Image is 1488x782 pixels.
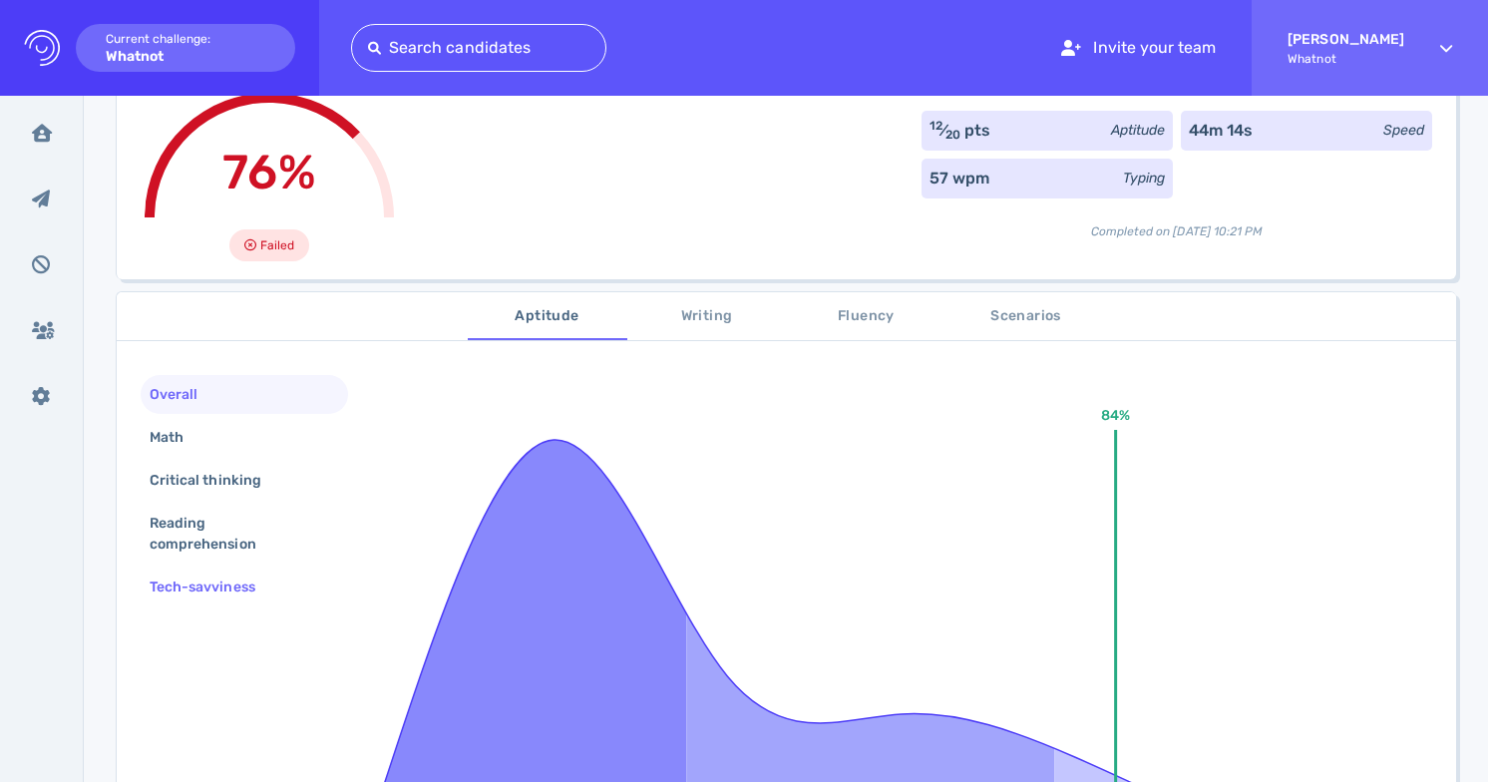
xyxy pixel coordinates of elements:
[930,119,942,133] sup: 12
[930,119,991,143] div: ⁄ pts
[1288,31,1404,48] strong: [PERSON_NAME]
[146,380,221,409] div: Overall
[945,128,960,142] sub: 20
[146,573,279,601] div: Tech-savviness
[1288,52,1404,66] span: Whatnot
[480,304,615,329] span: Aptitude
[260,233,294,257] span: Failed
[930,167,989,191] div: 57 wpm
[1101,407,1130,424] text: 84%
[639,304,775,329] span: Writing
[1383,120,1424,141] div: Speed
[222,144,315,200] span: 76%
[146,466,285,495] div: Critical thinking
[922,206,1432,240] div: Completed on [DATE] 10:21 PM
[146,509,327,559] div: Reading comprehension
[1123,168,1165,189] div: Typing
[799,304,934,329] span: Fluency
[1111,120,1165,141] div: Aptitude
[1189,119,1253,143] div: 44m 14s
[146,423,207,452] div: Math
[958,304,1094,329] span: Scenarios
